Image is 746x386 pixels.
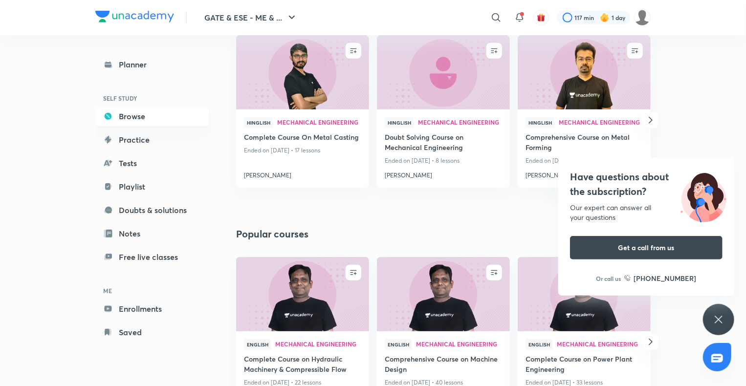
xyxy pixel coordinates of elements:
[277,119,361,125] span: Mechanical Engineering
[95,200,209,220] a: Doubts & solutions
[416,341,502,348] a: Mechanical Engineering
[570,203,723,222] div: Our expert can answer all your questions
[95,177,209,196] a: Playlist
[95,153,209,173] a: Tests
[95,11,174,25] a: Company Logo
[385,167,502,180] a: [PERSON_NAME]
[275,341,361,348] a: Mechanical Engineering
[236,227,308,241] h2: Popular courses
[95,130,209,150] a: Practice
[377,257,510,331] a: new-thumbnail
[95,11,174,22] img: Company Logo
[244,354,361,376] a: Complete Course on Hydraulic Machinery & Compressible Flow
[198,8,304,27] button: GATE & ESE - ME & ...
[95,107,209,126] a: Browse
[95,247,209,267] a: Free live classes
[95,322,209,342] a: Saved
[244,339,271,350] span: English
[418,119,502,126] a: Mechanical Engineering
[600,13,610,22] img: streak
[634,273,697,283] h6: [PHONE_NUMBER]
[95,299,209,319] a: Enrollments
[526,354,643,376] a: Complete Course on Power Plant Engineering
[375,34,511,110] img: new-thumbnail
[244,117,273,128] span: Hinglish
[95,224,209,243] a: Notes
[95,282,209,299] h6: ME
[533,10,549,25] button: avatar
[559,119,643,125] span: Mechanical Engineering
[244,132,361,144] a: Complete Course On Metal Casting
[236,35,369,109] a: new-thumbnail
[236,257,369,331] a: new-thumbnail
[244,167,361,180] a: [PERSON_NAME]
[385,132,502,154] a: Doubt Solving Course on Mechanical Engineering
[277,119,361,126] a: Mechanical Engineering
[570,236,723,259] button: Get a call from us
[377,35,510,109] a: new-thumbnail
[557,341,643,347] span: Mechanical Engineering
[235,34,370,110] img: new-thumbnail
[416,341,502,347] span: Mechanical Engineering
[516,34,652,110] img: new-thumbnail
[385,117,414,128] span: Hinglish
[518,35,651,109] a: new-thumbnail
[596,274,621,283] p: Or call us
[375,256,511,332] img: new-thumbnail
[244,144,361,157] p: Ended on [DATE] • 17 lessons
[526,167,643,180] a: [PERSON_NAME]
[95,55,209,74] a: Planner
[385,339,412,350] span: English
[526,132,643,154] a: Comprehensive Course on Metal Forming
[557,341,643,348] a: Mechanical Engineering
[526,339,553,350] span: English
[537,13,546,22] img: avatar
[526,117,555,128] span: Hinglish
[418,119,502,125] span: Mechanical Engineering
[385,154,502,167] p: Ended on [DATE] • 8 lessons
[559,119,643,126] a: Mechanical Engineering
[624,273,697,283] a: [PHONE_NUMBER]
[526,154,643,167] p: Ended on [DATE] • 22 lessons
[95,90,209,107] h6: SELF STUDY
[570,170,723,199] h4: Have questions about the subscription?
[673,170,734,222] img: ttu_illustration_new.svg
[275,341,361,347] span: Mechanical Engineering
[235,256,370,332] img: new-thumbnail
[634,9,651,26] img: Prashant Kumar
[518,257,651,331] a: new-thumbnail
[385,354,502,376] a: Comprehensive Course on Machine Design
